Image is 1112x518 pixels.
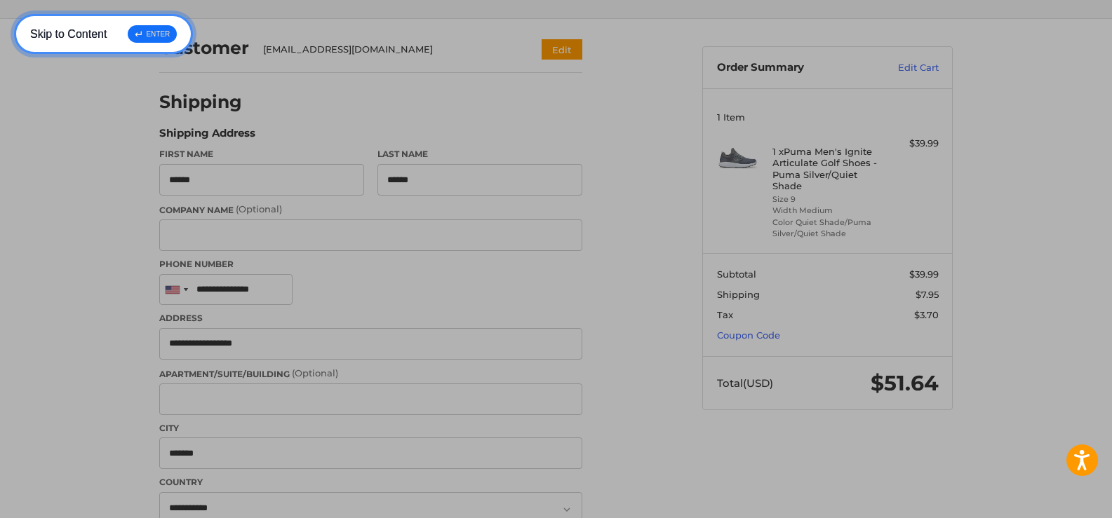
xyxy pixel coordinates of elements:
label: Last Name [377,148,582,161]
legend: Shipping Address [159,125,255,148]
span: $7.95 [916,289,939,300]
div: United States: +1 [160,275,192,305]
label: Country [159,476,582,489]
h3: Order Summary [717,61,868,75]
label: City [159,422,582,435]
span: Total (USD) [717,376,773,390]
li: Color Quiet Shade/Puma Silver/Quiet Shade [772,217,880,240]
button: Edit [542,39,582,60]
h3: 1 Item [717,111,939,123]
li: Size 9 [772,193,880,205]
span: Tax [717,309,733,320]
small: (Optional) [236,203,282,214]
h2: Customer [159,37,249,59]
div: [EMAIL_ADDRESS][DOMAIN_NAME] [263,43,515,57]
label: Apartment/Suite/Building [159,367,582,381]
label: Company Name [159,203,582,217]
a: Edit Cart [868,61,939,75]
span: $39.99 [909,268,939,280]
a: Coupon Code [717,329,780,341]
span: $3.70 [914,309,939,320]
label: First Name [159,148,364,161]
span: Subtotal [717,268,756,280]
label: Address [159,312,582,325]
li: Width Medium [772,205,880,217]
label: Phone Number [159,258,582,271]
small: (Optional) [292,367,338,379]
h4: 1 x Puma Men's Ignite Articulate Golf Shoes - Puma Silver/Quiet Shade [772,146,880,191]
h2: Shipping [159,91,242,113]
span: $51.64 [871,370,939,396]
div: $39.99 [883,137,939,151]
span: Shipping [717,289,760,300]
